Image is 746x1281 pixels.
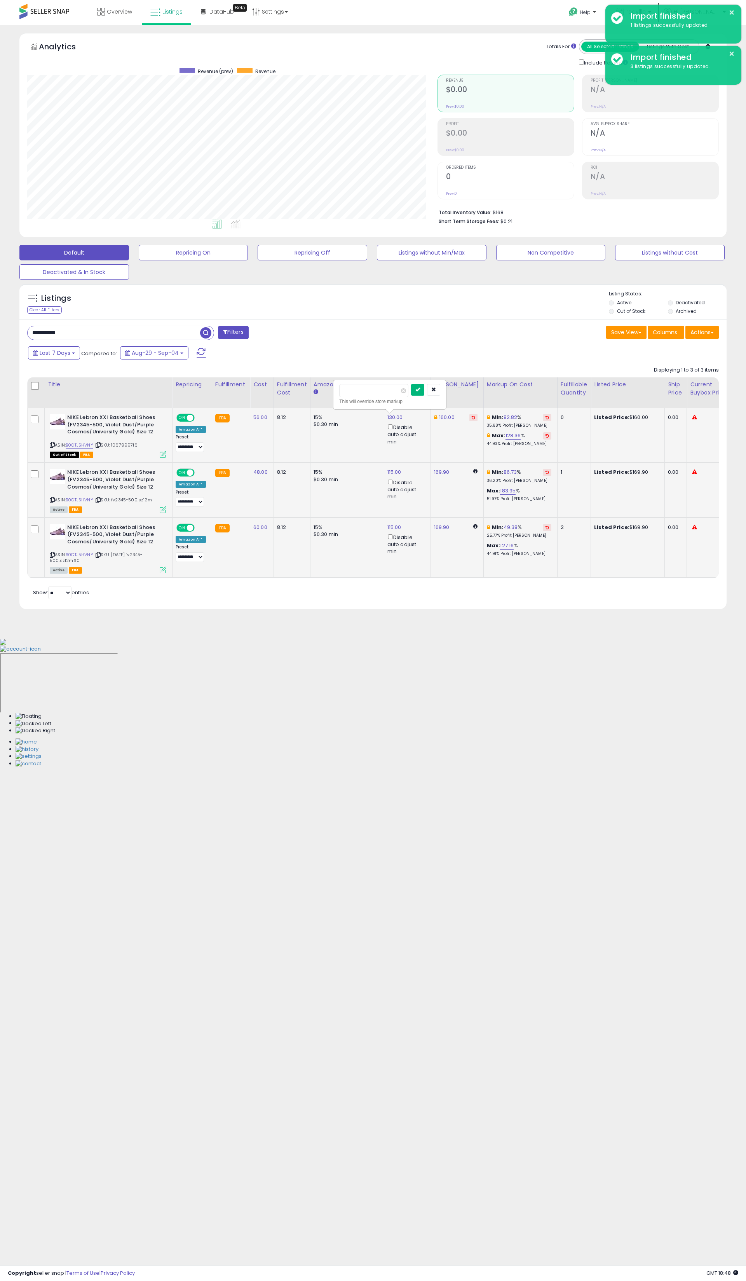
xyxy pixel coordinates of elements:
[487,478,551,483] p: 36.20% Profit [PERSON_NAME]
[387,478,425,501] div: Disable auto adjust min
[546,43,576,51] div: Totals For
[591,85,718,96] h2: N/A
[314,389,318,396] small: Amazon Fees.
[50,414,166,457] div: ASIN:
[19,264,129,280] button: Deactivated & In Stock
[487,496,551,502] p: 51.97% Profit [PERSON_NAME]
[615,245,725,260] button: Listings without Cost
[81,350,117,357] span: Compared to:
[504,468,517,476] a: 86.73
[50,551,143,563] span: | SKU: [DATE].fv2345-500.sz12m60
[568,7,578,17] i: Get Help
[609,290,726,298] p: Listing States:
[487,533,551,538] p: 25.77% Profit [PERSON_NAME]
[625,10,736,22] div: Import finished
[434,524,450,531] a: 169.90
[314,524,378,531] div: 15%
[594,380,661,389] div: Listed Price
[625,63,736,70] div: 3 listings successfully updated.
[253,468,268,476] a: 48.00
[594,524,629,531] b: Listed Price:
[487,414,551,428] div: %
[198,68,233,75] span: Revenue (prev)
[176,481,206,488] div: Amazon AI *
[193,415,206,421] span: OFF
[496,245,606,260] button: Non Competitive
[500,218,512,225] span: $0.21
[16,720,51,728] img: Docked Left
[648,326,684,339] button: Columns
[690,380,730,397] div: Current Buybox Price
[193,469,206,476] span: OFF
[66,442,93,449] a: B0CTJ5HVNY
[446,172,574,183] h2: 0
[314,414,378,421] div: 15%
[446,122,574,126] span: Profit
[446,148,464,152] small: Prev: $0.00
[487,469,551,483] div: %
[434,380,480,389] div: [PERSON_NAME]
[685,326,719,339] button: Actions
[561,524,585,531] div: 2
[255,68,275,75] span: Revenue
[67,469,162,492] b: NIKE Lebron XXI Basketball Shoes (FV2345-500, Violet Dust/Purple Cosmos/University Gold) Size 12
[546,470,549,474] i: Revert to store-level Min Markup
[591,129,718,139] h2: N/A
[625,22,736,29] div: 1 listings successfully updated.
[434,468,450,476] a: 169.90
[591,148,606,152] small: Prev: N/A
[446,166,574,170] span: Ordered Items
[48,380,169,389] div: Title
[215,524,230,532] small: FBA
[50,452,79,458] span: All listings that are currently out of stock and unavailable for purchase on Amazon
[439,207,713,216] li: $168
[16,727,55,735] img: Docked Right
[594,469,659,476] div: $169.90
[591,79,718,83] span: Profit [PERSON_NAME]
[16,746,38,753] img: History
[617,299,631,306] label: Active
[473,524,478,529] i: Calculated using Dynamic Max Price.
[446,191,457,196] small: Prev: 0
[176,536,206,543] div: Amazon AI *
[729,49,735,59] button: ×
[387,533,425,555] div: Disable auto adjust min
[67,524,162,548] b: NIKE Lebron XXI Basketball Shoes (FV2345-500, Violet Dust/Purple Cosmos/University Gold) Size 12
[561,380,587,397] div: Fulfillable Quantity
[487,551,551,557] p: 44.91% Profit [PERSON_NAME]
[19,245,129,260] button: Default
[606,326,647,339] button: Save View
[33,589,89,596] span: Show: entries
[439,414,455,421] a: 160.00
[594,414,659,421] div: $160.00
[215,380,247,389] div: Fulfillment
[504,414,518,421] a: 82.82
[176,380,209,389] div: Repricing
[41,293,71,304] h5: Listings
[107,8,132,16] span: Overview
[561,414,585,421] div: 0
[591,104,606,109] small: Prev: N/A
[591,172,718,183] h2: N/A
[177,415,187,421] span: ON
[277,380,307,397] div: Fulfillment Cost
[563,1,604,25] a: Help
[580,9,591,16] span: Help
[387,524,401,531] a: 115.00
[487,441,551,447] p: 44.93% Profit [PERSON_NAME]
[492,414,504,421] b: Min:
[439,209,492,216] b: Total Inventory Value:
[387,423,425,445] div: Disable auto adjust min
[505,432,521,440] a: 128.36
[591,166,718,170] span: ROI
[676,299,705,306] label: Deactivated
[132,349,179,357] span: Aug-29 - Sep-04
[487,487,551,502] div: %
[487,525,490,530] i: This overrides the store level min markup for this listing
[339,398,440,405] div: This will override store markup
[492,432,505,439] b: Max:
[581,42,639,52] button: All Selected Listings
[473,469,478,474] i: Calculated using Dynamic Max Price.
[594,414,629,421] b: Listed Price:
[591,122,718,126] span: Avg. Buybox Share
